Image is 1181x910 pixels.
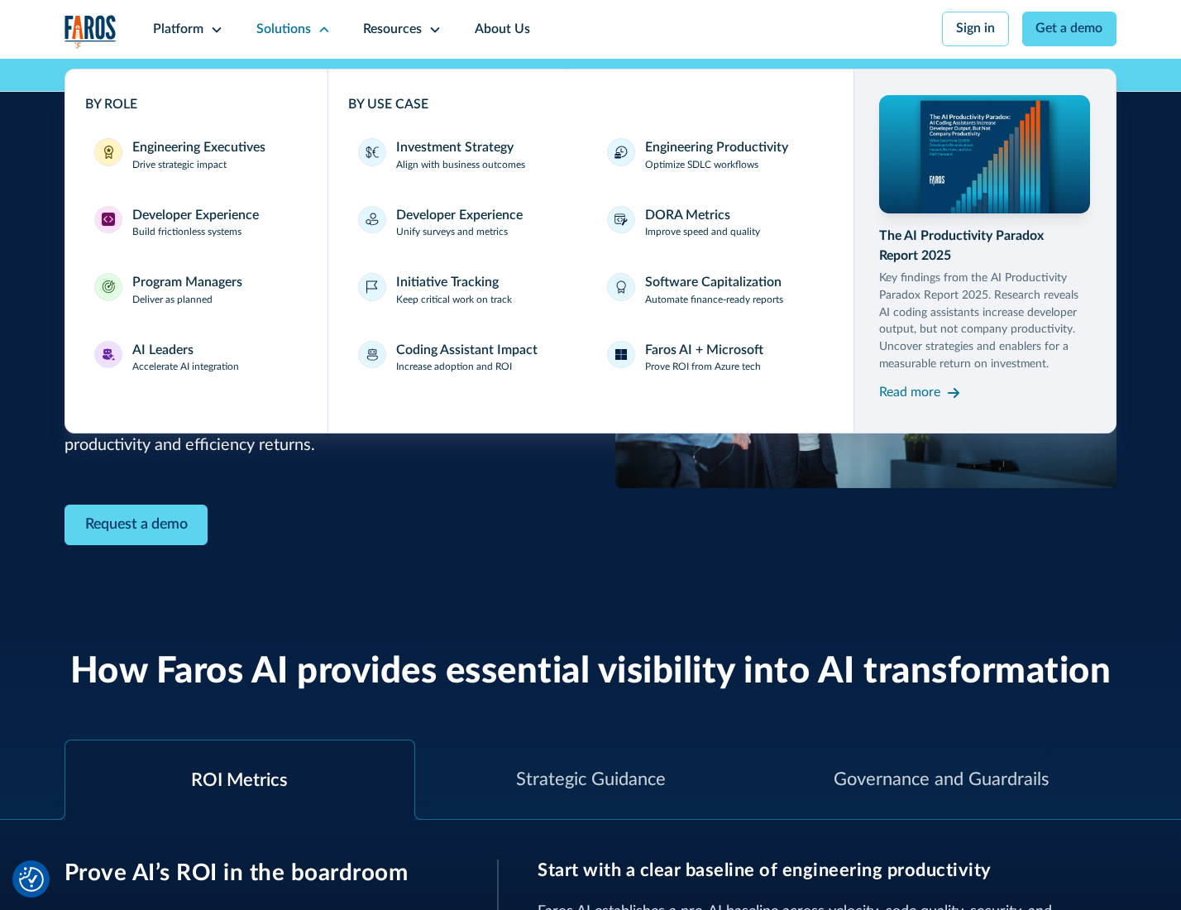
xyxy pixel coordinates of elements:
a: Contact Modal [65,505,208,545]
a: The AI Productivity Paradox Report 2025Key findings from the AI Productivity Paradox Report 2025.... [879,95,1089,405]
div: ROI Metrics [191,767,288,794]
a: Get a demo [1022,12,1117,46]
p: Build frictionless systems [132,225,241,240]
p: Accelerate AI integration [132,360,239,375]
img: Program Managers [102,280,115,294]
nav: Solutions [65,59,1117,433]
div: Software Capitalization [645,273,782,293]
a: Developer ExperienceDeveloper ExperienceBuild frictionless systems [85,196,308,251]
div: Developer Experience [396,206,523,226]
img: Revisit consent button [19,867,44,892]
div: Developer Experience [132,206,259,226]
div: Investment Strategy [396,138,514,158]
h3: Start with a clear baseline of engineering productivity [538,860,1116,881]
div: Coding Assistant Impact [396,341,538,361]
p: Keep critical work on track [396,293,512,308]
a: Software CapitalizationAutomate finance-ready reports [597,263,833,318]
div: Strategic Guidance [516,766,666,793]
div: BY ROLE [85,95,308,115]
p: Unify surveys and metrics [396,225,508,240]
a: DORA MetricsImprove speed and quality [597,196,833,251]
div: The AI Productivity Paradox Report 2025 [879,227,1089,266]
div: Governance and Guardrails [834,766,1049,793]
div: Engineering Productivity [645,138,788,158]
a: Investment StrategyAlign with business outcomes [348,128,584,183]
div: Resources [363,20,422,40]
a: Coding Assistant ImpactIncrease adoption and ROI [348,331,584,386]
p: Prove ROI from Azure tech [645,360,761,375]
p: Improve speed and quality [645,225,760,240]
a: Program ManagersProgram ManagersDeliver as planned [85,263,308,318]
div: DORA Metrics [645,206,730,226]
a: Initiative TrackingKeep critical work on track [348,263,584,318]
a: Developer ExperienceUnify surveys and metrics [348,196,584,251]
a: home [65,15,117,49]
p: Deliver as planned [132,293,213,308]
a: AI LeadersAI LeadersAccelerate AI integration [85,331,308,386]
img: AI Leaders [102,348,115,362]
div: Faros AI + Microsoft [645,341,763,361]
h3: Prove AI’s ROI in the boardroom [65,860,457,887]
div: AI Leaders [132,341,194,361]
p: Optimize SDLC workflows [645,158,758,173]
button: Cookie Settings [19,867,44,892]
a: Engineering ProductivityOptimize SDLC workflows [597,128,833,183]
a: Engineering ExecutivesEngineering ExecutivesDrive strategic impact [85,128,308,183]
div: Program Managers [132,273,242,293]
div: Solutions [256,20,311,40]
p: Automate finance-ready reports [645,293,783,308]
img: Engineering Executives [102,146,115,159]
p: Key findings from the AI Productivity Paradox Report 2025. Research reveals AI coding assistants ... [879,270,1089,373]
div: Read more [879,383,940,403]
img: Developer Experience [102,213,115,226]
div: Platform [153,20,203,40]
a: Faros AI + MicrosoftProve ROI from Azure tech [597,331,833,386]
h2: How Faros AI provides essential visibility into AI transformation [70,650,1112,694]
a: Sign in [942,12,1009,46]
p: Increase adoption and ROI [396,360,512,375]
div: Engineering Executives [132,138,265,158]
p: Drive strategic impact [132,158,227,173]
img: Logo of the analytics and reporting company Faros. [65,15,117,49]
div: BY USE CASE [348,95,834,115]
div: Initiative Tracking [396,273,499,293]
p: Align with business outcomes [396,158,525,173]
